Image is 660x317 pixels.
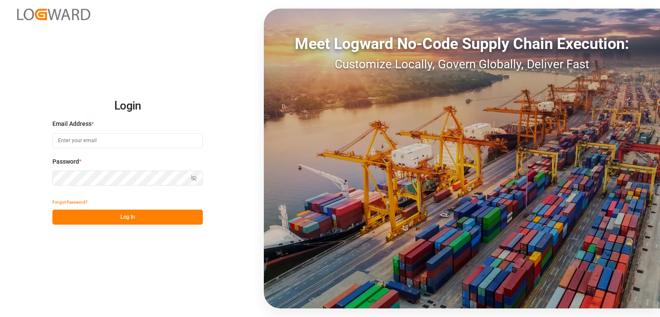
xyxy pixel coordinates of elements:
input: Enter your email [52,133,203,148]
button: Forgot Password? [52,195,88,210]
span: Email Address [52,119,92,128]
button: Log In [52,210,203,225]
span: Password [52,157,79,166]
div: Meet Logward No-Code Supply Chain Execution: [264,32,660,55]
h2: Login [52,92,203,120]
div: Customize Locally, Govern Globally, Deliver Fast [264,55,660,73]
img: Logward_new_orange.png [17,9,90,20]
